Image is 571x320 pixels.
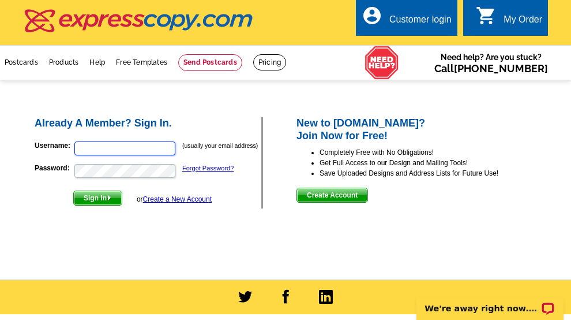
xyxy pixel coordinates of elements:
h2: Already A Member? Sign In. [35,117,261,130]
a: Help [89,58,105,66]
a: Postcards [5,58,38,66]
div: Customer login [389,14,452,31]
label: Password: [35,163,73,173]
i: shopping_cart [476,5,497,26]
button: Create Account [296,188,368,203]
li: Get Full Access to our Design and Mailing Tools! [320,158,538,168]
button: Sign In [73,191,122,206]
li: Completely Free with No Obligations! [320,147,538,158]
div: or [137,194,212,204]
label: Username: [35,140,73,151]
a: Products [49,58,79,66]
span: Need help? Are you stuck? [434,51,548,75]
small: (usually your email address) [182,142,258,149]
a: shopping_cart My Order [476,13,542,27]
img: button-next-arrow-white.png [107,195,112,200]
a: Free Templates [116,58,167,66]
a: account_circle Customer login [362,13,452,27]
div: My Order [504,14,542,31]
iframe: LiveChat chat widget [409,284,571,320]
a: [PHONE_NUMBER] [454,62,548,75]
span: Sign In [74,191,122,205]
a: Create a New Account [143,195,212,203]
span: Call [434,62,548,75]
a: Forgot Password? [182,165,234,172]
li: Save Uploaded Designs and Address Lists for Future Use! [320,168,538,178]
i: account_circle [362,5,382,26]
span: Create Account [297,188,367,202]
h2: New to [DOMAIN_NAME]? Join Now for Free! [296,117,538,142]
img: help [365,46,399,80]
